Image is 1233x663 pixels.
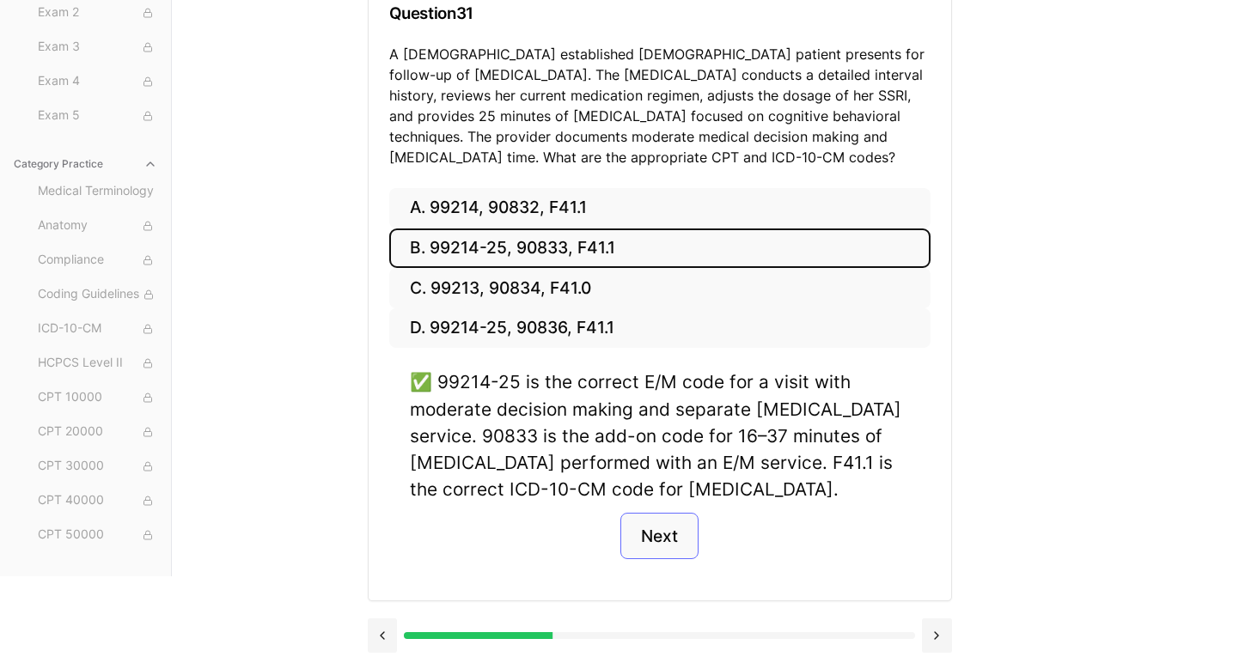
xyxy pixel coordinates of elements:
[38,388,157,407] span: CPT 10000
[38,38,157,57] span: Exam 3
[38,423,157,441] span: CPT 20000
[31,246,164,274] button: Compliance
[31,68,164,95] button: Exam 4
[38,3,157,22] span: Exam 2
[38,251,157,270] span: Compliance
[31,281,164,308] button: Coding Guidelines
[38,319,157,338] span: ICD-10-CM
[7,150,164,178] button: Category Practice
[38,457,157,476] span: CPT 30000
[31,453,164,480] button: CPT 30000
[620,513,699,559] button: Next
[389,308,931,349] button: D. 99214-25, 90836, F41.1
[38,216,157,235] span: Anatomy
[38,354,157,373] span: HCPCS Level II
[31,350,164,377] button: HCPCS Level II
[389,268,931,308] button: C. 99213, 90834, F41.0
[31,384,164,411] button: CPT 10000
[38,285,157,304] span: Coding Guidelines
[38,560,157,579] span: CPT 60000
[31,521,164,549] button: CPT 50000
[389,44,931,167] p: A [DEMOGRAPHIC_DATA] established [DEMOGRAPHIC_DATA] patient presents for follow-up of [MEDICAL_DA...
[31,418,164,446] button: CPT 20000
[31,33,164,61] button: Exam 3
[31,315,164,343] button: ICD-10-CM
[38,106,157,125] span: Exam 5
[38,526,157,544] span: CPT 50000
[31,102,164,130] button: Exam 5
[38,72,157,91] span: Exam 4
[38,182,157,201] span: Medical Terminology
[389,228,931,269] button: B. 99214-25, 90833, F41.1
[410,368,910,502] div: ✅ 99214-25 is the correct E/M code for a visit with moderate decision making and separate [MEDICA...
[31,556,164,583] button: CPT 60000
[31,212,164,240] button: Anatomy
[31,178,164,205] button: Medical Terminology
[389,188,931,228] button: A. 99214, 90832, F41.1
[38,491,157,510] span: CPT 40000
[31,487,164,514] button: CPT 40000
